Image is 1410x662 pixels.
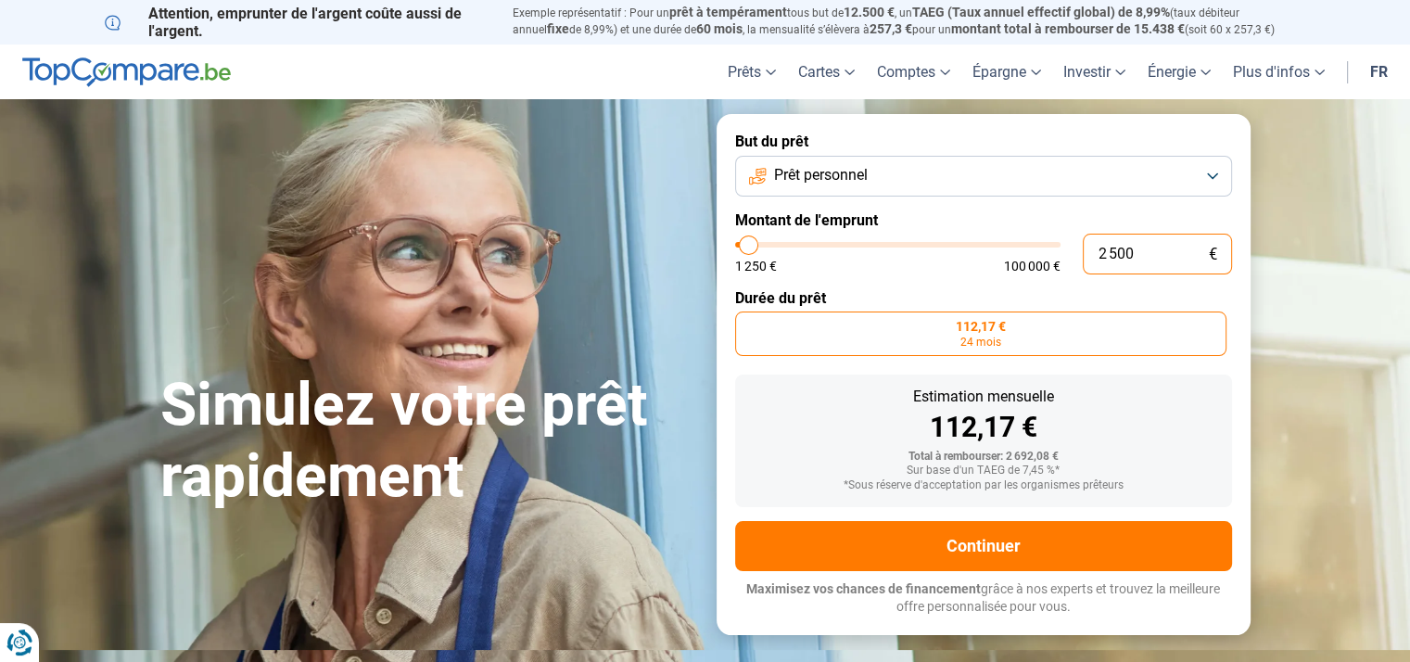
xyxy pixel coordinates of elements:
[750,414,1217,441] div: 112,17 €
[547,21,569,36] span: fixe
[735,580,1232,617] p: grâce à nos experts et trouvez la meilleure offre personnalisée pour vous.
[105,5,490,40] p: Attention, emprunter de l'argent coûte aussi de l'argent.
[961,45,1052,99] a: Épargne
[717,45,787,99] a: Prêts
[750,389,1217,404] div: Estimation mensuelle
[735,289,1232,307] label: Durée du prêt
[1052,45,1137,99] a: Investir
[1359,45,1399,99] a: fr
[669,5,787,19] span: prêt à tempérament
[1209,247,1217,262] span: €
[750,451,1217,464] div: Total à rembourser: 2 692,08 €
[750,479,1217,492] div: *Sous réserve d'acceptation par les organismes prêteurs
[735,521,1232,571] button: Continuer
[1137,45,1222,99] a: Énergie
[735,133,1232,150] label: But du prêt
[22,57,231,87] img: TopCompare
[951,21,1185,36] span: montant total à rembourser de 15.438 €
[774,165,868,185] span: Prêt personnel
[735,211,1232,229] label: Montant de l'emprunt
[912,5,1170,19] span: TAEG (Taux annuel effectif global) de 8,99%
[696,21,743,36] span: 60 mois
[960,337,1001,348] span: 24 mois
[735,260,777,273] span: 1 250 €
[866,45,961,99] a: Comptes
[160,370,694,513] h1: Simulez votre prêt rapidement
[844,5,895,19] span: 12.500 €
[746,581,981,596] span: Maximisez vos chances de financement
[1004,260,1061,273] span: 100 000 €
[956,320,1006,333] span: 112,17 €
[750,465,1217,477] div: Sur base d'un TAEG de 7,45 %*
[787,45,866,99] a: Cartes
[513,5,1306,38] p: Exemple représentatif : Pour un tous but de , un (taux débiteur annuel de 8,99%) et une durée de ...
[735,156,1232,197] button: Prêt personnel
[870,21,912,36] span: 257,3 €
[1222,45,1336,99] a: Plus d'infos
